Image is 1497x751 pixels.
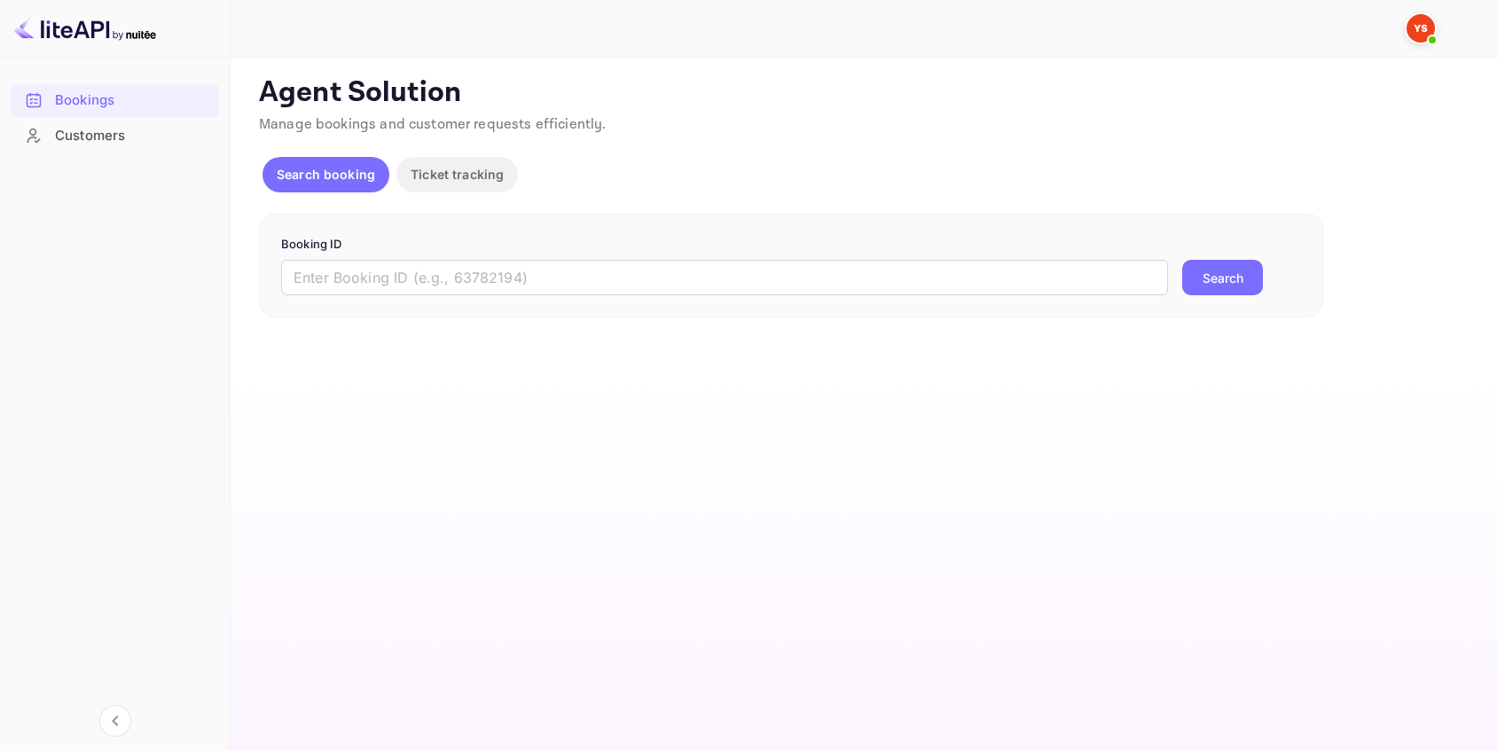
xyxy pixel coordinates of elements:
p: Ticket tracking [411,165,504,184]
div: Customers [55,126,210,146]
button: Search [1182,260,1263,295]
span: Manage bookings and customer requests efficiently. [259,115,607,134]
input: Enter Booking ID (e.g., 63782194) [281,260,1168,295]
a: Customers [11,119,219,152]
div: Bookings [55,90,210,111]
div: Bookings [11,83,219,118]
p: Search booking [277,165,375,184]
p: Agent Solution [259,75,1465,111]
a: Bookings [11,83,219,116]
img: LiteAPI logo [14,14,156,43]
img: Yandex Support [1407,14,1435,43]
div: Customers [11,119,219,153]
button: Collapse navigation [99,705,131,737]
p: Booking ID [281,236,1301,254]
